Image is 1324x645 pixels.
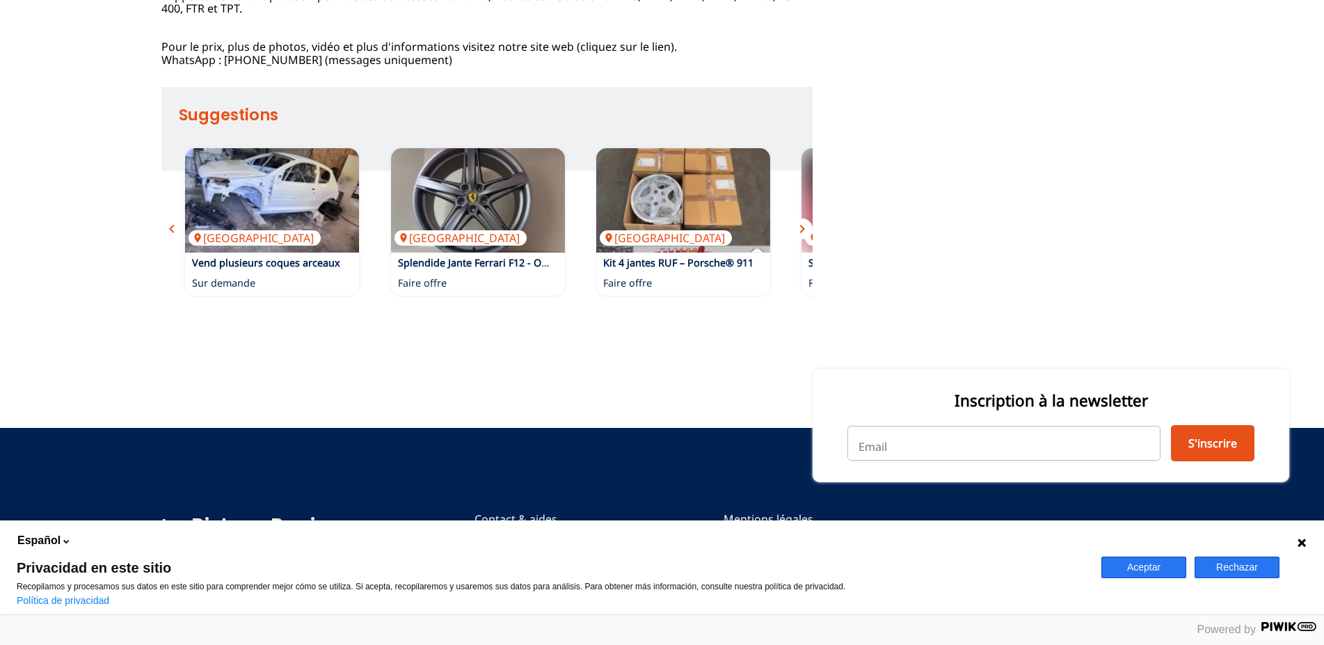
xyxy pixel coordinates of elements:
img: Vend plusieurs coques arceaux [185,148,359,253]
p: Faire offre [398,276,447,290]
button: chevron_right [792,218,813,239]
p: Sur demande [192,276,255,290]
a: Contact & aides [474,511,591,527]
input: Email [847,426,1161,461]
button: S'inscrire [1171,425,1254,461]
p: Inscription à la newsletter [847,390,1254,411]
img: Kit 4 jantes RUF – Porsche® 911 [596,148,770,253]
p: Faire offre [808,276,857,290]
a: Vend plusieurs coques arceaux[GEOGRAPHIC_DATA] [185,148,359,253]
img: Splendide Jante Ferrari F12 - Original [391,148,565,253]
button: Rechazar [1195,557,1279,578]
p: Recopilamos y procesamos sus datos en este sitio para comprender mejor cómo se utiliza. Si acepta... [17,582,1085,591]
span: Español [17,533,61,548]
a: Sièges racing Kirkey – universels[GEOGRAPHIC_DATA] [801,148,975,253]
a: LesPistons Racing [161,511,342,539]
p: Faire offre [603,276,652,290]
a: Mentions légales [724,511,900,527]
a: Vend plusieurs coques arceaux [192,256,340,269]
button: Aceptar [1101,557,1186,578]
span: Privacidad en este sitio [17,561,1085,575]
a: Kit 4 jantes RUF – Porsche® 911[GEOGRAPHIC_DATA] [596,148,770,253]
a: Splendide Jante Ferrari F12 - Original [398,256,572,269]
button: chevron_left [161,218,182,239]
a: Kit 4 jantes RUF – Porsche® 911 [603,256,753,269]
a: Splendide Jante Ferrari F12 - Original[GEOGRAPHIC_DATA] [391,148,565,253]
a: Política de privacidad [17,595,109,606]
p: [GEOGRAPHIC_DATA] [394,230,527,246]
p: [GEOGRAPHIC_DATA] [600,230,732,246]
span: Powered by [1197,623,1257,635]
span: chevron_left [163,221,180,237]
h2: Suggestions [179,101,813,129]
img: Sièges racing Kirkey – universels [801,148,975,253]
a: Sièges racing [PERSON_NAME] – universels [808,256,1012,269]
span: Les [161,513,191,539]
span: chevron_right [794,221,811,237]
p: [GEOGRAPHIC_DATA] [189,230,321,246]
